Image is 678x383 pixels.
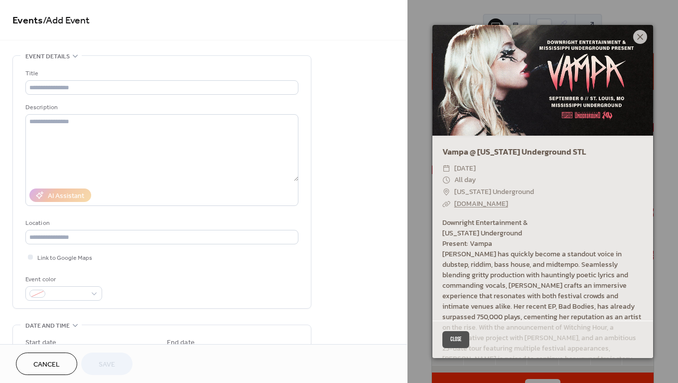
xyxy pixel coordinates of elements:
span: Link to Google Maps [37,253,92,263]
div: ​ [442,174,450,186]
a: Events [12,11,43,30]
span: / Add Event [43,11,90,30]
span: Date and time [25,321,70,331]
div: End date [167,338,195,348]
button: Cancel [16,353,77,375]
span: Cancel [33,360,60,370]
div: ​ [442,198,450,210]
span: All day [454,174,476,186]
div: Location [25,218,296,228]
span: Event details [25,51,70,62]
span: [DATE] [454,163,476,175]
span: [US_STATE] Underground [454,186,534,198]
div: Start date [25,338,56,348]
a: Vampa @ [US_STATE] Underground STL [442,146,586,158]
button: Close [442,331,469,348]
div: ​ [442,186,450,198]
div: Title [25,68,296,79]
div: Event color [25,274,100,285]
a: [DOMAIN_NAME] [454,198,508,209]
div: Description [25,102,296,113]
div: ​ [442,163,450,175]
